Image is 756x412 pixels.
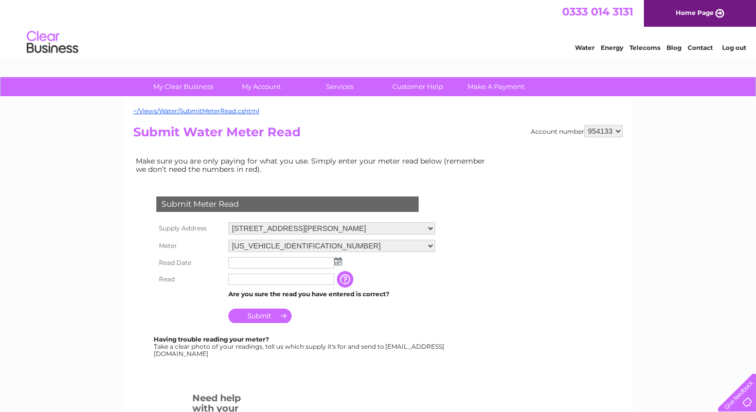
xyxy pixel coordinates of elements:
a: Services [297,77,382,96]
a: Energy [601,44,623,51]
a: Contact [688,44,713,51]
a: My Account [219,77,304,96]
a: ~/Views/Water/SubmitMeterRead.cshtml [133,107,259,115]
div: Account number [531,125,623,137]
th: Read Date [154,255,226,271]
input: Submit [228,309,292,323]
h2: Submit Water Meter Read [133,125,623,145]
th: Supply Address [154,220,226,237]
td: Are you sure the read you have entered is correct? [226,288,438,301]
input: Information [337,271,355,288]
a: Customer Help [375,77,460,96]
b: Having trouble reading your meter? [154,335,269,343]
a: Water [575,44,595,51]
a: 0333 014 3131 [562,5,633,18]
a: Telecoms [629,44,660,51]
th: Meter [154,237,226,255]
img: logo.png [26,27,79,58]
a: Log out [722,44,746,51]
th: Read [154,271,226,288]
div: Submit Meter Read [156,196,419,212]
div: Clear Business is a trading name of Verastar Limited (registered in [GEOGRAPHIC_DATA] No. 3667643... [136,6,622,50]
div: Take a clear photo of your readings, tell us which supply it's for and send to [EMAIL_ADDRESS][DO... [154,336,446,357]
td: Make sure you are only paying for what you use. Simply enter your meter read below (remember we d... [133,154,493,176]
a: My Clear Business [141,77,226,96]
a: Blog [667,44,681,51]
a: Make A Payment [454,77,538,96]
img: ... [334,257,342,265]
